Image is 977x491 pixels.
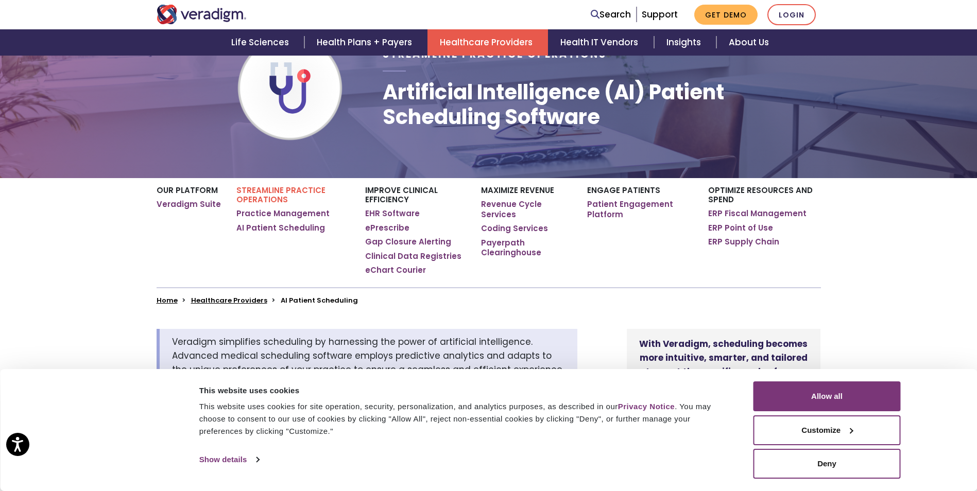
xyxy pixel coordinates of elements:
[383,80,820,129] h1: Artificial Intelligence (AI) Patient Scheduling Software
[642,8,678,21] a: Support
[157,295,178,305] a: Home
[587,199,693,219] a: Patient Engagement Platform
[694,5,758,25] a: Get Demo
[708,237,779,247] a: ERP Supply Chain
[708,223,773,233] a: ERP Point of Use
[481,238,571,258] a: Payerpath Clearinghouse
[199,452,259,467] a: Show details
[383,47,607,61] span: Streamline Practice Operations
[427,29,548,56] a: Healthcare Providers
[236,208,330,219] a: Practice Management
[172,336,562,390] span: Veradigm simplifies scheduling by harnessing the power of artificial intelligence. Advanced medic...
[753,381,901,411] button: Allow all
[753,415,901,445] button: Customize
[591,8,631,22] a: Search
[753,449,901,479] button: Deny
[772,139,965,479] iframe: Drift Chat Widget
[365,251,461,261] a: Clinical Data Registries
[654,29,716,56] a: Insights
[191,295,267,305] a: Healthcare Providers
[481,199,571,219] a: Revenue Cycle Services
[157,5,247,24] img: Veradigm logo
[365,208,420,219] a: EHR Software
[219,29,304,56] a: Life Sciences
[365,265,426,275] a: eChart Courier
[199,400,730,437] div: This website uses cookies for site operation, security, personalization, and analytics purposes, ...
[304,29,427,56] a: Health Plans + Payers
[481,223,548,234] a: Coding Services
[618,402,675,411] a: Privacy Notice
[639,338,808,392] strong: With Veradigm, scheduling becomes more intuitive, smarter, and tailored to meet the specific need...
[236,223,325,233] a: AI Patient Scheduling
[716,29,781,56] a: About Us
[708,208,807,219] a: ERP Fiscal Management
[365,223,409,233] a: ePrescribe
[157,199,221,209] a: Veradigm Suite
[199,384,730,397] div: This website uses cookies
[767,4,816,25] a: Login
[365,237,451,247] a: Gap Closure Alerting
[548,29,654,56] a: Health IT Vendors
